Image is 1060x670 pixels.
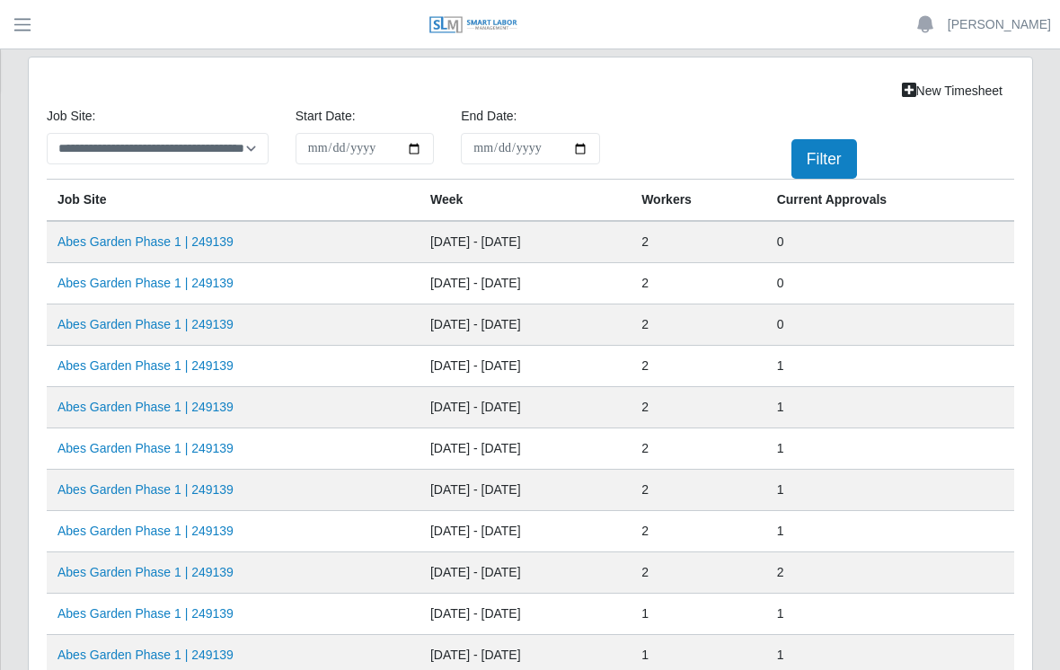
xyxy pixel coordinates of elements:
td: 2 [631,304,766,346]
td: [DATE] - [DATE] [420,387,631,428]
td: 2 [631,428,766,470]
a: Abes Garden Phase 1 | 249139 [57,482,234,497]
td: 1 [766,387,1014,428]
td: 2 [631,346,766,387]
td: [DATE] - [DATE] [420,304,631,346]
td: [DATE] - [DATE] [420,594,631,635]
td: 1 [631,594,766,635]
td: [DATE] - [DATE] [420,428,631,470]
td: 1 [766,428,1014,470]
td: 2 [631,221,766,263]
td: [DATE] - [DATE] [420,470,631,511]
td: 1 [766,511,1014,552]
td: 0 [766,221,1014,263]
a: Abes Garden Phase 1 | 249139 [57,648,234,662]
th: job site [47,180,420,222]
label: job site: [47,107,95,126]
td: 2 [631,511,766,552]
button: Filter [791,139,857,179]
td: 1 [766,346,1014,387]
td: 1 [766,470,1014,511]
td: 2 [631,387,766,428]
a: Abes Garden Phase 1 | 249139 [57,441,234,455]
label: Start Date: [296,107,356,126]
td: 2 [631,552,766,594]
a: [PERSON_NAME] [948,15,1051,34]
a: Abes Garden Phase 1 | 249139 [57,276,234,290]
td: [DATE] - [DATE] [420,263,631,304]
th: Current Approvals [766,180,1014,222]
td: 2 [631,263,766,304]
td: 0 [766,263,1014,304]
td: [DATE] - [DATE] [420,511,631,552]
a: Abes Garden Phase 1 | 249139 [57,358,234,373]
a: New Timesheet [890,75,1014,107]
a: Abes Garden Phase 1 | 249139 [57,606,234,621]
th: Workers [631,180,766,222]
img: SLM Logo [428,15,518,35]
a: Abes Garden Phase 1 | 249139 [57,317,234,331]
td: [DATE] - [DATE] [420,346,631,387]
a: Abes Garden Phase 1 | 249139 [57,565,234,579]
a: Abes Garden Phase 1 | 249139 [57,400,234,414]
td: 0 [766,304,1014,346]
td: 2 [631,470,766,511]
a: Abes Garden Phase 1 | 249139 [57,234,234,249]
td: 1 [766,594,1014,635]
td: [DATE] - [DATE] [420,221,631,263]
td: 2 [766,552,1014,594]
label: End Date: [461,107,517,126]
a: Abes Garden Phase 1 | 249139 [57,524,234,538]
th: Week [420,180,631,222]
td: [DATE] - [DATE] [420,552,631,594]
